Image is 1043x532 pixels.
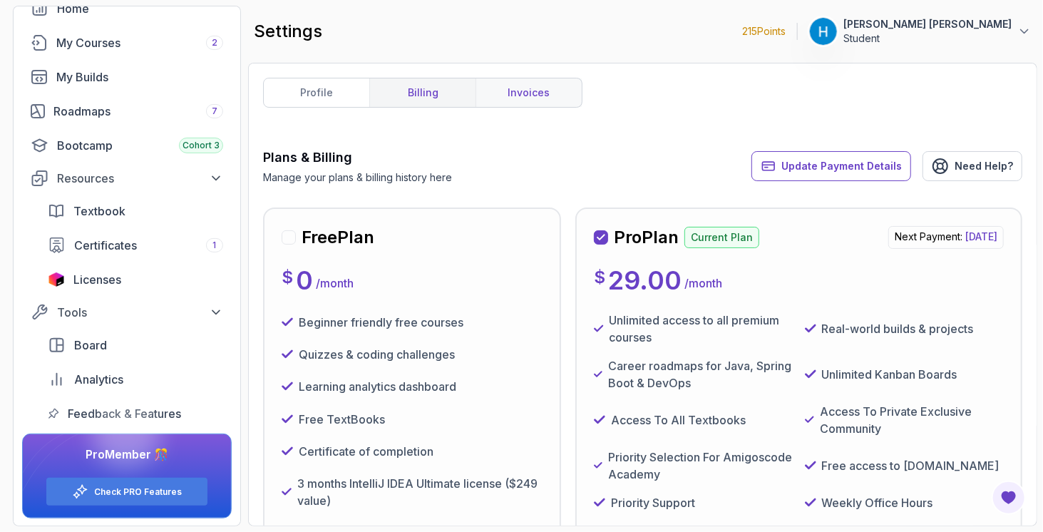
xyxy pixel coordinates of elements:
p: / month [316,275,354,292]
p: $ [594,266,605,289]
p: Current Plan [684,227,759,248]
p: Next Payment: [888,226,1004,249]
div: Roadmaps [53,103,223,120]
h2: Pro Plan [614,226,679,249]
h2: Free Plan [302,226,374,249]
p: Beginner friendly free courses [299,314,463,331]
p: 0 [296,266,313,295]
span: Need Help? [955,159,1013,173]
span: Cohort 3 [183,140,220,151]
p: Priority Selection For Amigoscode Academy [608,449,793,483]
span: Feedback & Features [68,405,181,422]
span: 2 [212,37,217,48]
span: [DATE] [965,230,997,242]
a: invoices [476,78,582,107]
a: Need Help? [923,151,1022,181]
div: My Courses [56,34,223,51]
a: analytics [39,365,232,394]
span: Board [74,337,107,354]
div: Bootcamp [57,137,223,154]
p: 3 months IntelliJ IDEA Ultimate license ($249 value) [297,475,543,509]
p: Manage your plans & billing history here [263,170,452,185]
a: licenses [39,265,232,294]
p: Access To All Textbooks [611,411,746,429]
a: roadmaps [22,97,232,126]
button: Open Feedback Button [992,481,1026,515]
p: 215 Points [742,24,786,39]
a: bootcamp [22,131,232,160]
a: billing [369,78,476,107]
a: builds [22,63,232,91]
p: Free access to [DOMAIN_NAME] [822,457,1000,474]
div: My Builds [56,68,223,86]
a: board [39,331,232,359]
h3: Plans & Billing [263,148,452,168]
p: Unlimited Kanban Boards [822,366,957,383]
p: Weekly Office Hours [822,494,933,511]
h2: settings [254,20,322,43]
span: Certificates [74,237,137,254]
p: Quizzes & coding challenges [299,346,455,363]
span: Textbook [73,203,125,220]
a: feedback [39,399,232,428]
p: Access To Private Exclusive Community [820,403,1004,437]
span: 7 [212,106,217,117]
button: Resources [22,165,232,191]
img: user profile image [810,18,837,45]
a: textbook [39,197,232,225]
a: certificates [39,231,232,260]
span: Analytics [74,371,123,388]
img: jetbrains icon [48,272,65,287]
p: $ [282,266,293,289]
span: Update Payment Details [781,159,902,173]
a: profile [264,78,369,107]
p: [PERSON_NAME] [PERSON_NAME] [843,17,1012,31]
p: Certificate of completion [299,443,433,460]
p: / month [684,275,722,292]
p: Priority Support [611,494,695,511]
p: Real-world builds & projects [822,320,974,337]
p: Career roadmaps for Java, Spring Boot & DevOps [608,357,793,392]
p: 29.00 [608,266,682,295]
div: Tools [57,304,223,321]
a: courses [22,29,232,57]
span: 1 [213,240,217,251]
p: Unlimited access to all premium courses [610,312,793,346]
p: Student [843,31,1012,46]
button: user profile image[PERSON_NAME] [PERSON_NAME]Student [809,17,1032,46]
button: Check PRO Features [46,477,208,506]
a: Check PRO Features [94,486,182,498]
button: Tools [22,300,232,325]
span: Licenses [73,271,121,288]
div: Resources [57,170,223,187]
button: Update Payment Details [751,151,911,181]
p: Free TextBooks [299,411,385,428]
p: Learning analytics dashboard [299,378,456,395]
